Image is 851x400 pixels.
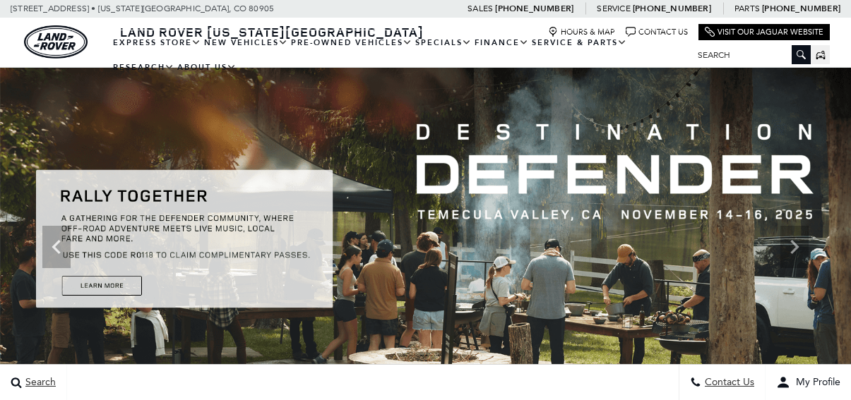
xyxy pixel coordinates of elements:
a: EXPRESS STORE [112,30,203,55]
a: Hours & Map [548,27,615,37]
a: land-rover [24,25,88,59]
a: Finance [473,30,530,55]
button: user-profile-menu [766,365,851,400]
span: Contact Us [701,377,754,389]
img: Land Rover [24,25,88,59]
a: [PHONE_NUMBER] [762,3,840,14]
a: New Vehicles [203,30,290,55]
span: Service [597,4,630,13]
input: Search [687,47,811,63]
a: Service & Parts [530,30,629,55]
a: Land Rover [US_STATE][GEOGRAPHIC_DATA] [112,23,432,40]
a: Specials [414,30,473,55]
span: Parts [734,4,760,13]
a: [PHONE_NUMBER] [633,3,711,14]
a: Visit Our Jaguar Website [705,27,823,37]
a: [PHONE_NUMBER] [495,3,573,14]
a: Contact Us [626,27,688,37]
nav: Main Navigation [112,30,687,80]
span: My Profile [790,377,840,389]
a: Pre-Owned Vehicles [290,30,414,55]
a: [STREET_ADDRESS] • [US_STATE][GEOGRAPHIC_DATA], CO 80905 [11,4,274,13]
span: Sales [468,4,493,13]
a: About Us [176,55,238,80]
span: Search [22,377,56,389]
span: Land Rover [US_STATE][GEOGRAPHIC_DATA] [120,23,424,40]
a: Research [112,55,176,80]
